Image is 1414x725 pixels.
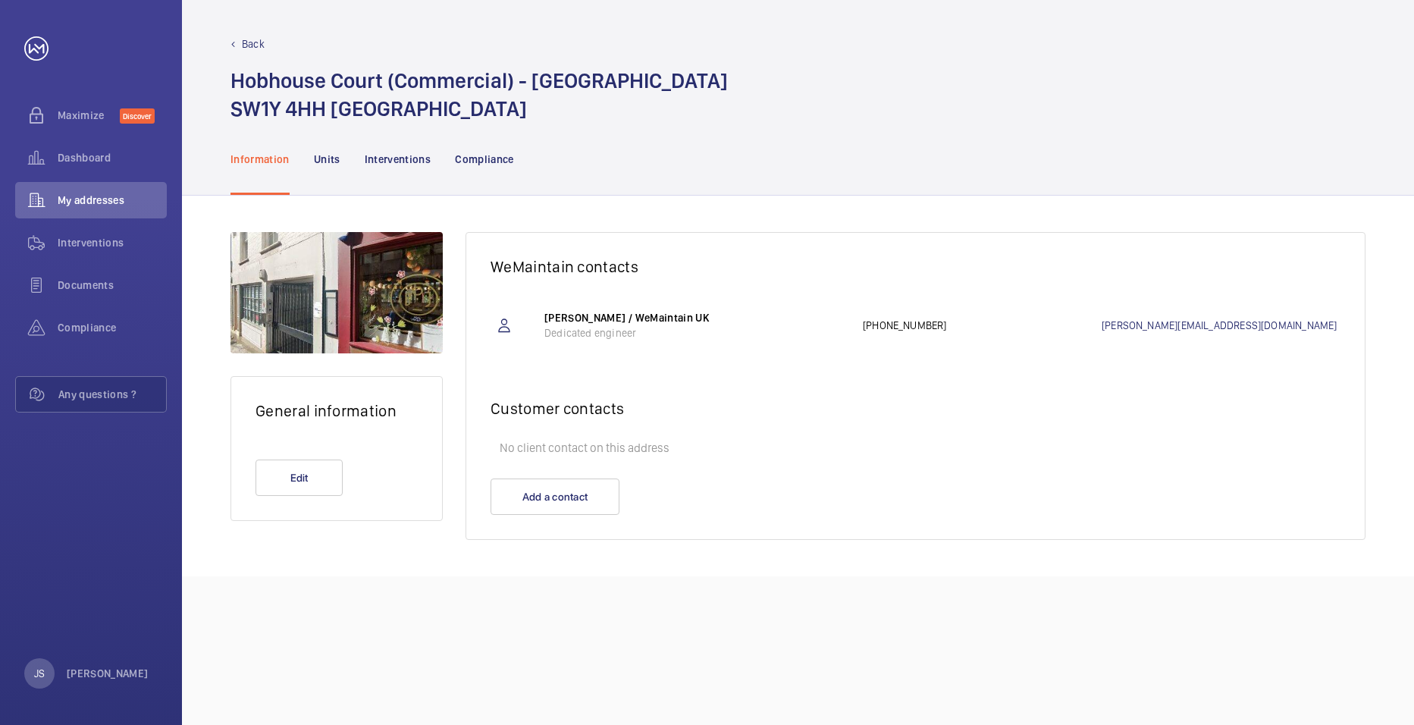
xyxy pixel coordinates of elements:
p: No client contact on this address [491,433,1340,463]
span: Compliance [58,320,167,335]
p: Units [314,152,340,167]
p: JS [34,666,45,681]
p: Compliance [455,152,514,167]
p: Dedicated engineer [544,325,848,341]
span: My addresses [58,193,167,208]
button: Edit [256,460,343,496]
span: Interventions [58,235,167,250]
span: Dashboard [58,150,167,165]
span: Any questions ? [58,387,166,402]
p: [PERSON_NAME] [67,666,149,681]
a: [PERSON_NAME][EMAIL_ADDRESS][DOMAIN_NAME] [1102,318,1340,333]
h1: Hobhouse Court (Commercial) - [GEOGRAPHIC_DATA] SW1Y 4HH [GEOGRAPHIC_DATA] [230,67,728,123]
h2: General information [256,401,418,420]
p: Interventions [365,152,431,167]
span: Discover [120,108,155,124]
h2: WeMaintain contacts [491,257,1340,276]
span: Documents [58,278,167,293]
span: Maximize [58,108,120,123]
p: [PERSON_NAME] / WeMaintain UK [544,310,848,325]
h2: Customer contacts [491,399,1340,418]
p: Back [242,36,265,52]
p: Information [230,152,290,167]
button: Add a contact [491,479,619,515]
p: [PHONE_NUMBER] [863,318,1102,333]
